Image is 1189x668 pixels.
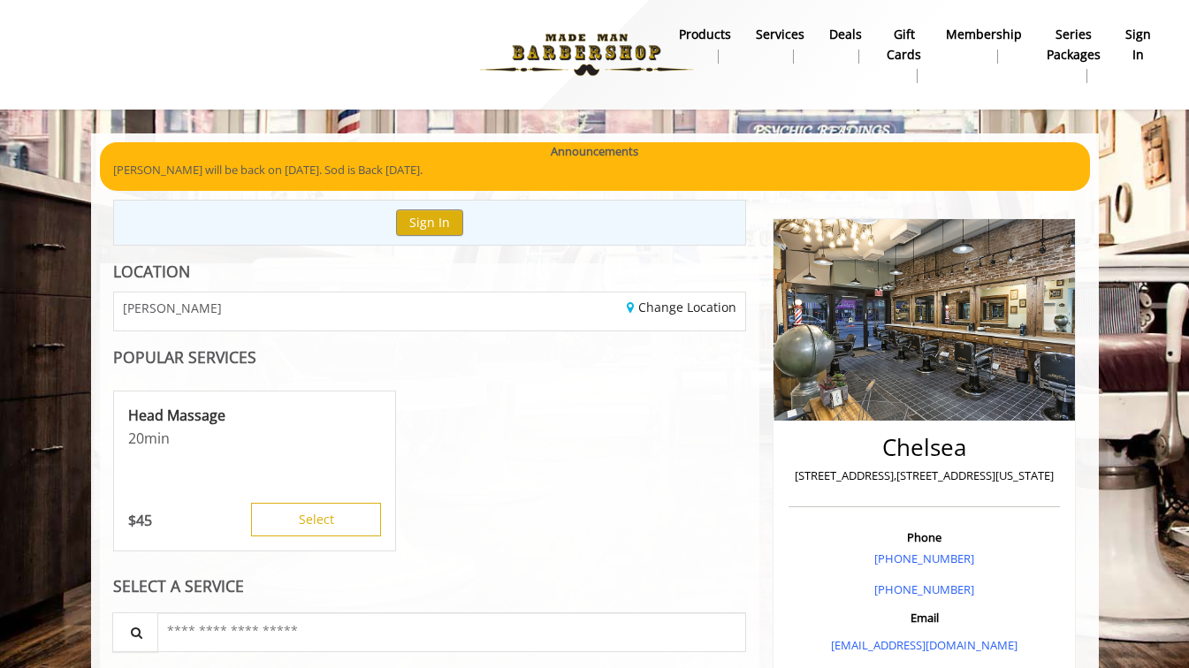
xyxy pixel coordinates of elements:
h3: Email [793,611,1056,624]
b: Series packages [1047,25,1101,65]
b: Deals [829,25,862,44]
b: Membership [946,25,1022,44]
h3: Phone [793,531,1056,543]
span: $ [128,511,136,530]
b: LOCATION [113,261,190,282]
p: [PERSON_NAME] will be back on [DATE]. Sod is Back [DATE]. [113,161,1077,179]
b: Services [756,25,804,44]
b: products [679,25,731,44]
a: DealsDeals [817,22,874,68]
span: [PERSON_NAME] [123,301,222,315]
a: Series packagesSeries packages [1034,22,1113,87]
p: 20 [128,429,381,448]
button: Service Search [112,612,158,652]
b: POPULAR SERVICES [113,346,256,368]
button: Sign In [396,209,463,235]
div: SELECT A SERVICE [113,578,747,595]
span: min [144,429,170,448]
b: Announcements [551,142,638,161]
p: 45 [128,511,152,530]
h2: Chelsea [793,435,1056,460]
a: [PHONE_NUMBER] [874,550,974,566]
p: Head Massage [128,406,381,425]
a: [PHONE_NUMBER] [874,581,974,597]
a: [EMAIL_ADDRESS][DOMAIN_NAME] [831,637,1018,653]
a: ServicesServices [743,22,817,68]
button: Select [251,503,381,536]
a: Change Location [627,299,736,315]
b: gift cards [887,25,921,65]
a: Gift cardsgift cards [874,22,934,87]
a: sign insign in [1113,22,1163,68]
p: [STREET_ADDRESS],[STREET_ADDRESS][US_STATE] [793,467,1056,485]
a: MembershipMembership [934,22,1034,68]
img: Made Man Barbershop logo [465,6,708,103]
b: sign in [1125,25,1151,65]
a: Productsproducts [667,22,743,68]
